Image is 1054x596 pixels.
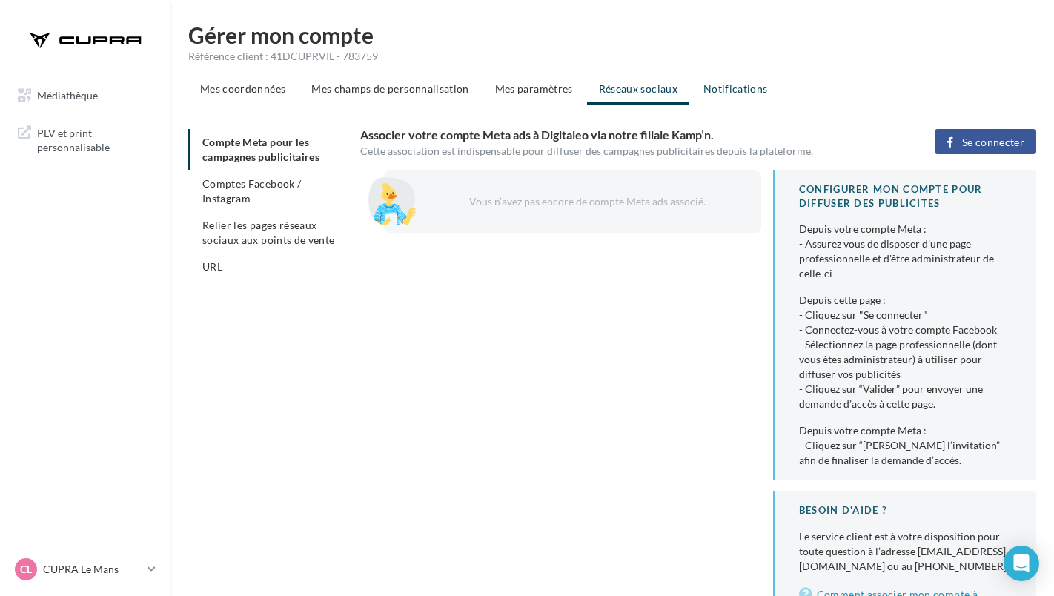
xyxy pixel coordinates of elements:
h3: Associer votre compte Meta ads à Digitaleo via notre filiale Kamp’n. [360,129,898,141]
span: Mes paramètres [495,82,573,95]
a: PLV et print personnalisable [9,117,162,161]
div: Le service client est à votre disposition pour toute question à l’adresse [EMAIL_ADDRESS][DOMAIN_... [799,529,1012,574]
span: Médiathèque [37,89,98,102]
div: Open Intercom Messenger [1004,546,1039,581]
span: Relier les pages réseaux sociaux aux points de vente [202,219,334,246]
span: PLV et print personnalisable [37,123,153,155]
span: Notifications [703,82,768,95]
span: CL [20,562,32,577]
div: Vous n’avez pas encore de compte Meta ads associé. [431,194,738,209]
div: Depuis cette page : - Cliquez sur "Se connecter" - Connectez-vous à votre compte Facebook - Sélec... [799,293,1012,411]
h1: Gérer mon compte [188,24,1036,46]
div: BESOIN D'AIDE ? [799,503,1012,517]
div: Depuis votre compte Meta : - Cliquez sur “[PERSON_NAME] l’invitation” afin de finaliser la demand... [799,423,1012,468]
button: Se connecter [935,129,1036,154]
a: CL CUPRA Le Mans [12,555,159,583]
div: Référence client : 41DCUPRVIL - 783759 [188,49,1036,64]
div: Cette association est indispensable pour diffuser des campagnes publicitaires depuis la plateforme. [360,144,898,159]
span: Comptes Facebook / Instagram [202,177,301,205]
span: Se connecter [962,136,1024,148]
span: URL [202,260,222,273]
span: Mes coordonnées [200,82,285,95]
p: CUPRA Le Mans [43,562,142,577]
div: CONFIGURER MON COMPTE POUR DIFFUSER DES PUBLICITES [799,182,1012,210]
div: Depuis votre compte Meta : - Assurez vous de disposer d’une page professionnelle et d'être admini... [799,222,1012,281]
span: Mes champs de personnalisation [311,82,469,95]
a: Médiathèque [9,80,162,111]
